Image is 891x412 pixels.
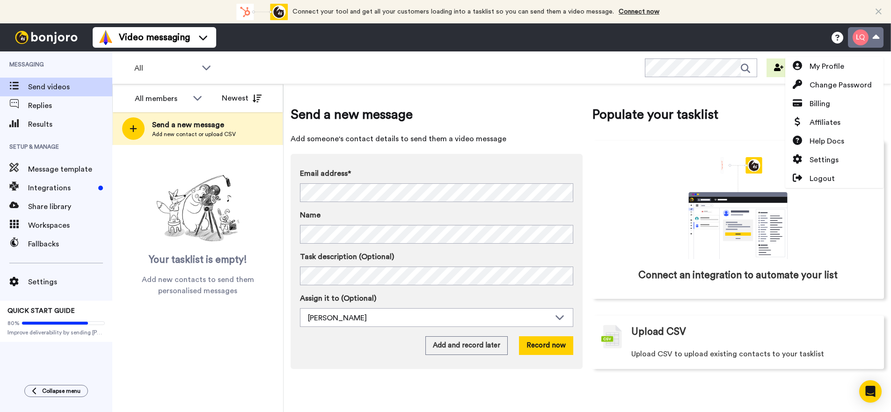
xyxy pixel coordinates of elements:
[236,4,288,20] div: animation
[152,119,236,130] span: Send a new message
[785,113,884,132] a: Affiliates
[300,293,573,304] label: Assign it to (Optional)
[152,130,236,138] span: Add new contact or upload CSV
[785,169,884,188] a: Logout
[151,171,245,246] img: ready-set-action.png
[126,274,269,296] span: Add new contacts to send them personalised messages
[7,319,20,327] span: 80%
[668,157,808,259] div: animation
[291,105,583,124] span: Send a new message
[7,308,75,314] span: QUICK START GUIDE
[7,329,105,336] span: Improve deliverability by sending [PERSON_NAME]’s from your own email
[592,105,884,124] span: Populate your tasklist
[519,336,573,355] button: Record now
[300,168,573,179] label: Email address*
[810,61,844,72] span: My Profile
[785,132,884,151] a: Help Docs
[631,348,824,360] span: Upload CSV to upload existing contacts to your tasklist
[28,100,112,111] span: Replies
[215,89,269,108] button: Newest
[149,253,247,267] span: Your tasklist is empty!
[28,164,112,175] span: Message template
[785,151,884,169] a: Settings
[28,201,112,212] span: Share library
[292,8,614,15] span: Connect your tool and get all your customers loading into a tasklist so you can send them a video...
[638,268,838,282] span: Connect an integration to automate your list
[767,58,812,77] button: Invite
[300,251,573,262] label: Task description (Optional)
[785,76,884,94] a: Change Password
[810,80,872,91] span: Change Password
[619,8,659,15] a: Connect now
[28,182,95,194] span: Integrations
[24,385,88,397] button: Collapse menu
[291,133,583,145] span: Add someone's contact details to send them a video message
[28,81,112,93] span: Send videos
[810,98,830,109] span: Billing
[28,119,112,130] span: Results
[42,387,80,395] span: Collapse menu
[28,276,112,288] span: Settings
[810,117,840,128] span: Affiliates
[810,136,844,147] span: Help Docs
[631,325,686,339] span: Upload CSV
[810,173,835,184] span: Logout
[119,31,190,44] span: Video messaging
[135,93,188,104] div: All members
[810,154,839,166] span: Settings
[308,312,550,324] div: [PERSON_NAME]
[785,94,884,113] a: Billing
[859,380,882,403] div: Open Intercom Messenger
[11,31,81,44] img: bj-logo-header-white.svg
[28,220,112,231] span: Workspaces
[134,63,197,74] span: All
[601,325,622,348] img: csv-grey.png
[785,57,884,76] a: My Profile
[300,210,321,221] span: Name
[98,30,113,45] img: vm-color.svg
[28,239,112,250] span: Fallbacks
[425,336,508,355] button: Add and record later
